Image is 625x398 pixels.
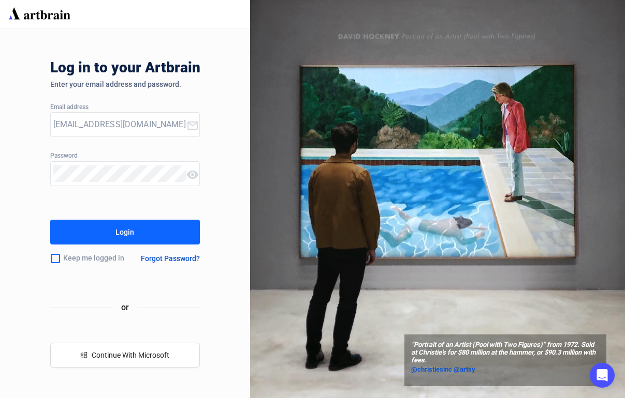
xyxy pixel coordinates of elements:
span: @christiesinc @artsy [411,365,475,373]
div: Keep me logged in [50,248,133,269]
div: Email address [50,104,200,111]
button: Login [50,220,200,244]
button: windowsContinue With Microsoft [50,343,200,368]
div: Forgot Password? [141,254,200,263]
span: or [113,301,137,314]
a: @christiesinc @artsy [411,364,600,375]
span: Continue With Microsoft [92,351,169,359]
div: Log in to your Artbrain [50,59,361,80]
span: “Portrait of an Artist (Pool with Two Figures)” from 1972. Sold at Christie's for $80 million at ... [411,341,600,364]
div: Login [115,224,134,240]
span: windows [80,351,88,359]
div: Enter your email address and password. [50,80,200,88]
div: Open Intercom Messenger [590,363,615,388]
input: Your Email [53,116,187,133]
div: Password [50,152,200,160]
